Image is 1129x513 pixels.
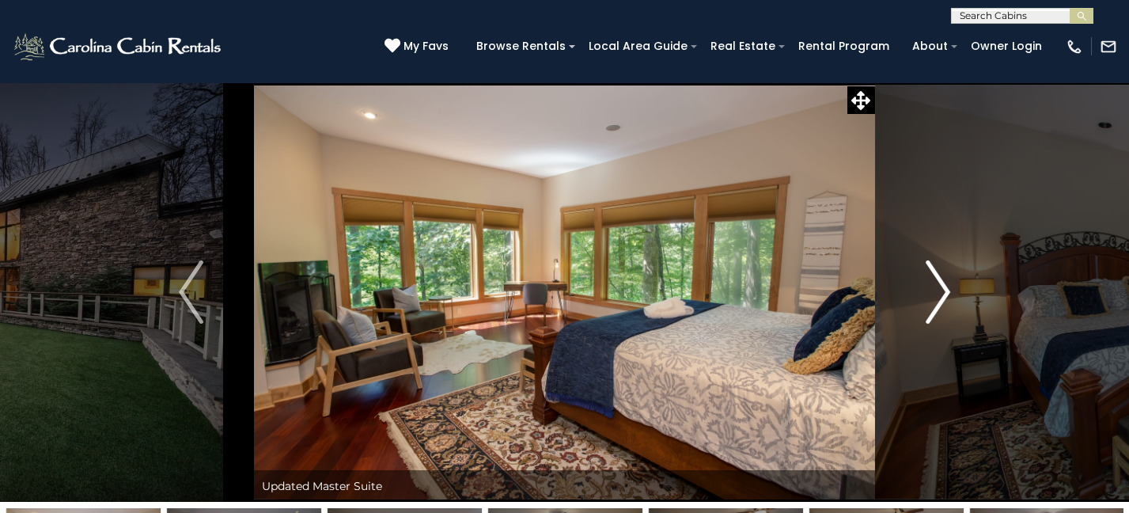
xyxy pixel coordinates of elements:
button: Next [875,82,1001,502]
button: Previous [128,82,254,502]
a: Browse Rentals [468,34,574,59]
img: arrow [179,260,203,324]
a: Rental Program [790,34,897,59]
a: My Favs [385,38,453,55]
a: Local Area Guide [581,34,695,59]
img: arrow [926,260,949,324]
a: About [904,34,956,59]
img: White-1-2.png [12,31,225,63]
div: Updated Master Suite [254,470,875,502]
img: mail-regular-white.png [1100,38,1117,55]
img: phone-regular-white.png [1066,38,1083,55]
a: Owner Login [963,34,1050,59]
a: Real Estate [703,34,783,59]
span: My Favs [403,38,449,55]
